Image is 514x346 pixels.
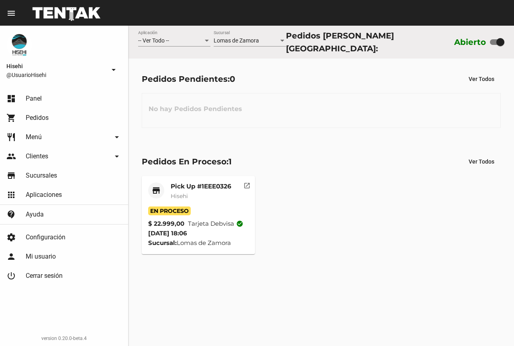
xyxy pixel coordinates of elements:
button: Ver Todos [462,154,501,169]
span: -- Ver Todo -- [138,37,169,44]
mat-card-title: Pick Up #1EEE0326 [171,182,231,190]
span: Menú [26,133,42,141]
mat-icon: arrow_drop_down [112,132,122,142]
span: Configuración [26,233,65,241]
mat-icon: arrow_drop_down [112,152,122,161]
iframe: chat widget [480,314,506,338]
span: Mi usuario [26,253,56,261]
span: Clientes [26,152,48,160]
span: Hisehi [171,192,188,200]
mat-icon: shopping_cart [6,113,16,123]
span: Ver Todos [469,158,494,165]
mat-icon: restaurant [6,132,16,142]
span: Pedidos [26,114,49,122]
span: 0 [230,74,235,84]
span: Ver Todos [469,76,494,82]
mat-icon: store [151,186,161,195]
img: b10aa081-330c-4927-a74e-08896fa80e0a.jpg [6,32,32,58]
mat-icon: dashboard [6,94,16,103]
mat-icon: people [6,152,16,161]
mat-icon: arrow_drop_down [109,65,118,75]
span: @UsuarioHisehi [6,71,106,79]
span: Aplicaciones [26,191,62,199]
mat-icon: contact_support [6,210,16,219]
span: [DATE] 18:06 [148,229,187,237]
span: Sucursales [26,172,57,180]
mat-icon: apps [6,190,16,200]
div: Lomas de Zamora [148,238,249,248]
strong: $ 22.999,00 [148,219,184,229]
mat-icon: menu [6,8,16,18]
label: Abierto [454,36,486,49]
mat-icon: store [6,171,16,180]
strong: Sucursal: [148,239,177,247]
mat-icon: settings [6,233,16,242]
mat-icon: person [6,252,16,261]
h3: No hay Pedidos Pendientes [142,97,249,121]
span: En Proceso [148,206,191,215]
span: 1 [228,157,232,166]
span: Hisehi [6,61,106,71]
div: Pedidos En Proceso: [142,155,232,168]
span: Panel [26,95,42,103]
mat-icon: check_circle [236,220,243,227]
button: Ver Todos [462,72,501,86]
span: Lomas de Zamora [214,37,259,44]
span: Ayuda [26,210,44,219]
mat-icon: power_settings_new [6,271,16,281]
span: Tarjeta debvisa [188,219,243,229]
div: Pedidos [PERSON_NAME][GEOGRAPHIC_DATA]: [286,29,451,55]
mat-icon: open_in_new [243,181,251,188]
div: Pedidos Pendientes: [142,73,235,85]
span: Cerrar sesión [26,272,63,280]
div: version 0.20.0-beta.4 [6,334,122,342]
